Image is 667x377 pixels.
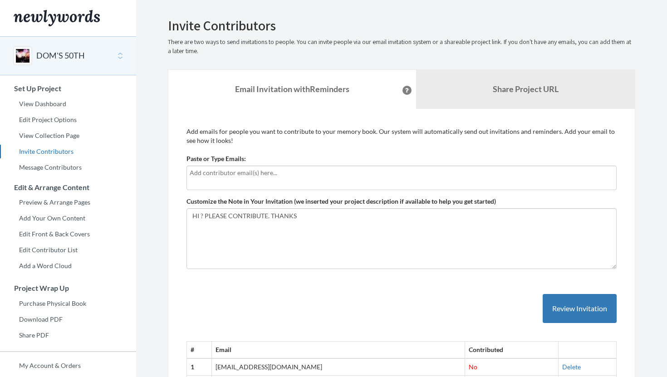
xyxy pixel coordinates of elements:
button: Review Invitation [543,294,617,323]
th: Email [212,342,465,358]
h2: Invite Contributors [168,18,635,33]
p: Add emails for people you want to contribute to your memory book. Our system will automatically s... [186,127,617,145]
h3: Edit & Arrange Content [0,183,136,191]
span: No [469,363,477,371]
th: Contributed [465,342,558,358]
button: DOM'S 50TH [36,50,85,62]
b: Share Project URL [493,84,559,94]
input: Add contributor email(s) here... [190,168,613,178]
p: There are two ways to send invitations to people. You can invite people via our email invitation ... [168,38,635,56]
td: [EMAIL_ADDRESS][DOMAIN_NAME] [212,358,465,375]
img: Newlywords logo [14,10,100,26]
textarea: HI ? PLEASE CONTRIBUTE. THANKS [186,208,617,269]
label: Paste or Type Emails: [186,154,246,163]
a: Delete [562,363,581,371]
th: # [187,342,212,358]
strong: Email Invitation with Reminders [235,84,349,94]
th: 1 [187,358,212,375]
label: Customize the Note in Your Invitation (we inserted your project description if available to help ... [186,197,496,206]
h3: Set Up Project [0,84,136,93]
h3: Project Wrap Up [0,284,136,292]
